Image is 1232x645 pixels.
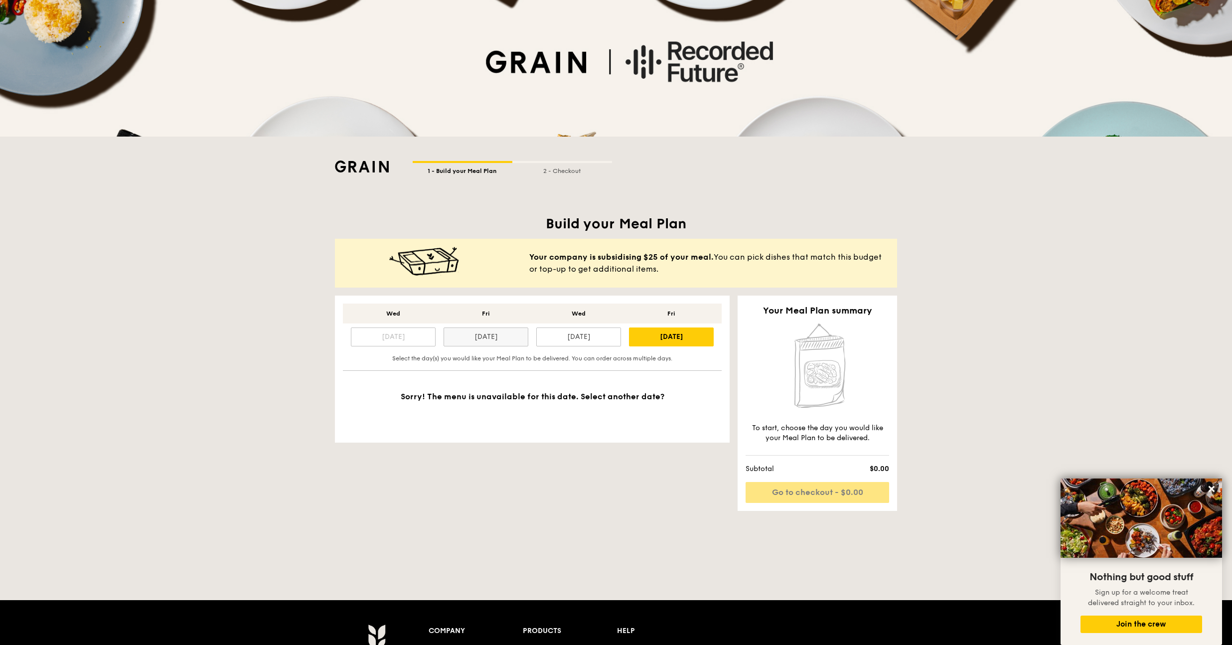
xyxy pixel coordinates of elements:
div: Wed [536,310,621,318]
span: Nothing but good stuff [1089,571,1193,583]
div: Wed [351,310,436,318]
button: Join the crew [1080,616,1202,633]
img: Home delivery [788,322,847,411]
div: To start, choose the day you would like your Meal Plan to be delivered. [746,423,889,443]
div: Fri [629,310,714,318]
div: Company [429,624,523,638]
div: Select the day(s) you would like your Meal Plan to be delivered. You can order across multiple days. [347,354,718,362]
img: meal-happy@2x.c9d3c595.png [389,247,459,277]
img: DSC07876-Edit02-Large.jpeg [1061,479,1222,558]
div: 1 - Build your Meal Plan [413,163,512,175]
span: $0.00 [832,464,889,474]
h1: Build your Meal Plan [335,215,897,233]
a: Go to checkout - $0.00 [746,482,889,503]
span: You can pick dishes that match this budget or top-up to get additional items. [529,251,889,275]
div: Sorry! The menu is unavailable for this date. Select another date? [335,379,730,443]
div: Help [617,624,711,638]
div: Products [523,624,617,638]
h2: Your Meal Plan summary [746,304,889,318]
img: Grain [335,161,389,172]
b: Your company is subsidising $25 of your meal. [529,252,714,262]
span: Subtotal [746,464,832,474]
span: Sign up for a welcome treat delivered straight to your inbox. [1088,588,1195,607]
div: 2 - Checkout [512,163,612,175]
div: Fri [444,310,528,318]
button: Close [1204,481,1220,497]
